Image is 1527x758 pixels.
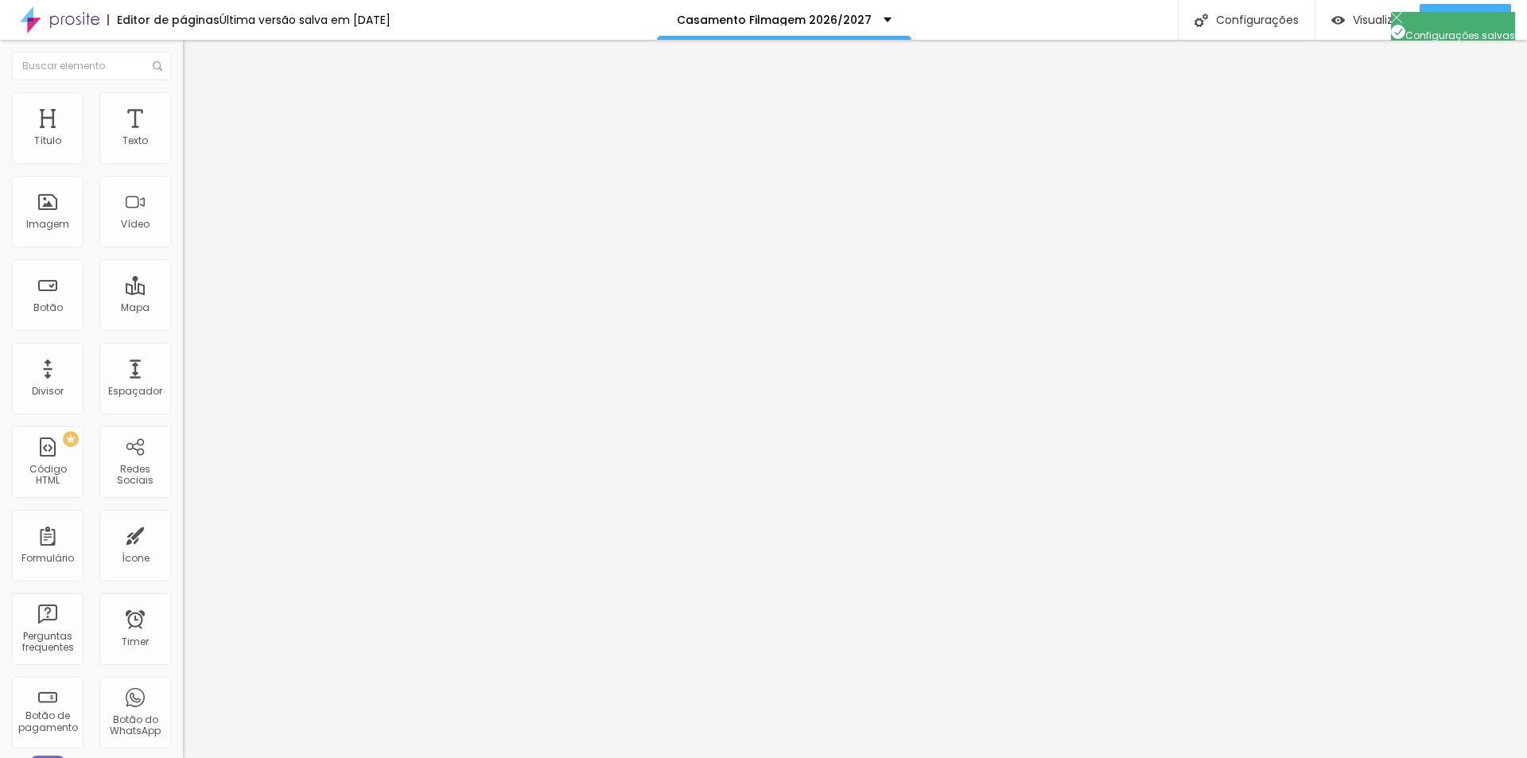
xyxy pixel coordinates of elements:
div: Editor de páginas [107,14,220,25]
div: Mapa [121,302,150,313]
div: Botão do WhatsApp [103,714,166,737]
div: Redes Sociais [103,464,166,487]
span: Configurações salvas [1391,29,1515,42]
div: Formulário [21,553,74,564]
div: Espaçador [108,386,162,397]
img: Icone [1391,12,1402,23]
img: Icone [1195,14,1208,27]
div: Botão [33,302,63,313]
span: Visualizar [1353,14,1404,26]
div: Imagem [26,219,69,230]
input: Buscar elemento [12,52,171,80]
div: Perguntas frequentes [16,631,79,654]
div: Ícone [122,553,150,564]
img: view-1.svg [1331,14,1345,27]
div: Vídeo [121,219,150,230]
div: Botão de pagamento [16,710,79,733]
p: Casamento Filmagem 2026/2027 [677,14,872,25]
div: Divisor [32,386,64,397]
img: Icone [153,61,162,71]
div: Timer [122,636,149,647]
div: Título [34,135,61,146]
button: Visualizar [1315,4,1420,36]
div: Texto [122,135,148,146]
img: Icone [1391,25,1405,39]
div: Código HTML [16,464,79,487]
div: Última versão salva em [DATE] [220,14,390,25]
button: Publicar [1420,4,1511,36]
